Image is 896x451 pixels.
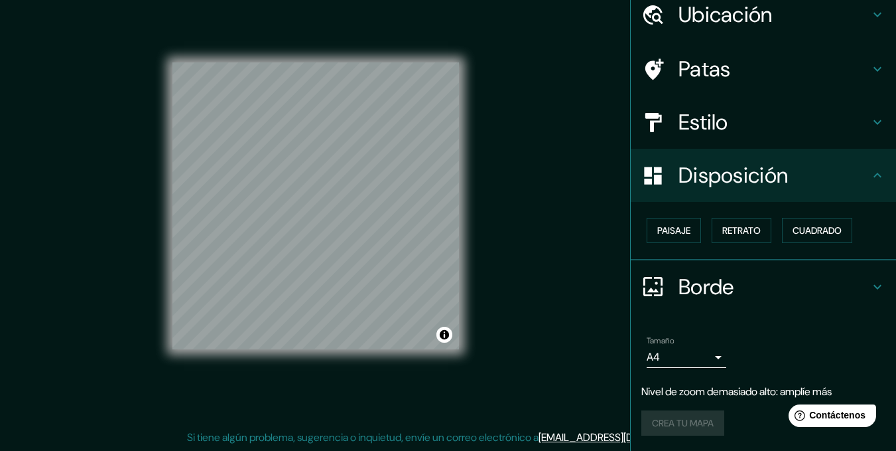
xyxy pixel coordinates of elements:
font: Paisaje [657,225,690,236]
div: Disposición [631,149,896,202]
font: Nivel de zoom demasiado alto: amplíe más [641,385,832,399]
font: Ubicación [678,1,773,29]
button: Cuadrado [782,218,852,243]
font: Borde [678,273,734,301]
div: Borde [631,260,896,314]
font: Estilo [678,108,728,136]
div: Patas [631,43,896,96]
font: Cuadrado [793,225,842,236]
font: Patas [678,55,731,83]
font: Retrato [722,225,761,236]
div: A4 [647,347,726,368]
canvas: Mapa [172,62,459,349]
iframe: Lanzador de widgets de ayuda [778,399,881,436]
font: A4 [647,350,660,364]
font: Tamaño [647,335,674,346]
font: Disposición [678,161,788,189]
div: Estilo [631,96,896,149]
button: Retrato [712,218,771,243]
button: Activar o desactivar atribución [436,327,452,343]
a: [EMAIL_ADDRESS][DOMAIN_NAME] [539,430,702,444]
button: Paisaje [647,218,701,243]
font: Si tiene algún problema, sugerencia o inquietud, envíe un correo electrónico a [187,430,539,444]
